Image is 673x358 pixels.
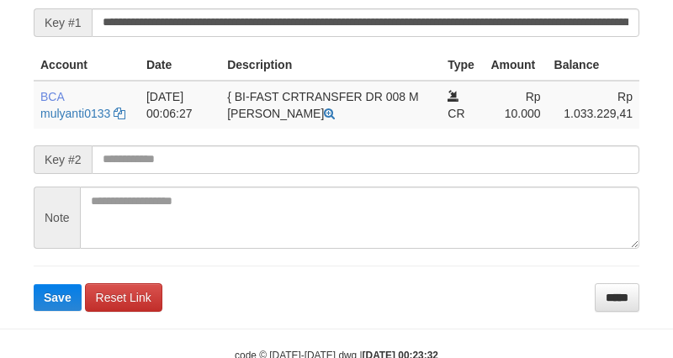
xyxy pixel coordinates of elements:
[40,90,64,103] span: BCA
[140,50,220,81] th: Date
[34,187,80,249] span: Note
[484,50,547,81] th: Amount
[484,81,547,129] td: Rp 10.000
[85,283,162,312] a: Reset Link
[548,81,639,129] td: Rp 1.033.229,41
[441,50,484,81] th: Type
[220,81,441,129] td: { BI-FAST CRTRANSFER DR 008 M [PERSON_NAME]
[34,50,140,81] th: Account
[448,107,464,120] span: CR
[548,50,639,81] th: Balance
[114,107,125,120] a: Copy mulyanti0133 to clipboard
[34,284,82,311] button: Save
[40,107,110,120] a: mulyanti0133
[96,291,151,304] span: Reset Link
[34,145,92,174] span: Key #2
[140,81,220,129] td: [DATE] 00:06:27
[220,50,441,81] th: Description
[44,291,72,304] span: Save
[34,8,92,37] span: Key #1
